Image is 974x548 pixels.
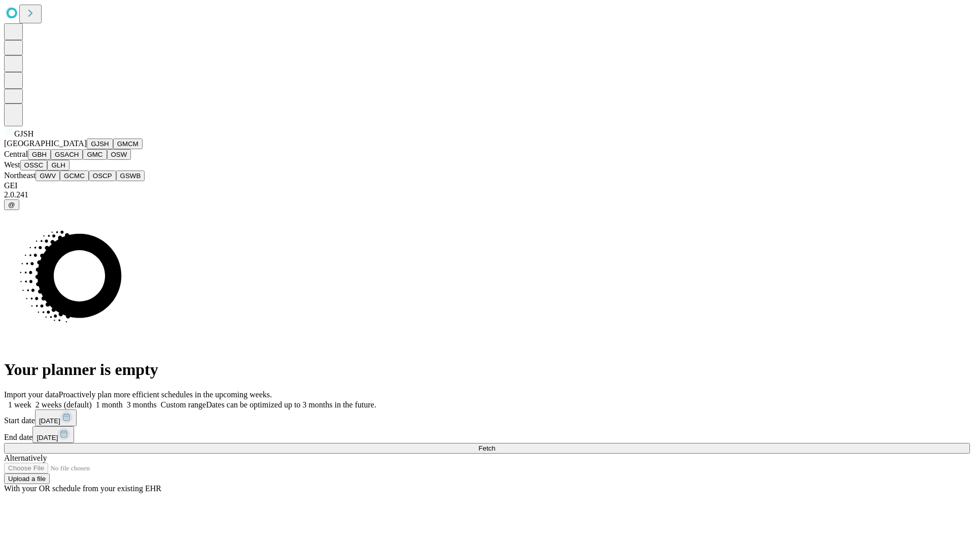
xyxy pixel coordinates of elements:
[59,390,272,399] span: Proactively plan more efficient schedules in the upcoming weeks.
[107,149,131,160] button: OSW
[161,400,206,409] span: Custom range
[4,360,970,379] h1: Your planner is empty
[4,484,161,493] span: With your OR schedule from your existing EHR
[4,473,50,484] button: Upload a file
[4,181,970,190] div: GEI
[20,160,48,170] button: OSSC
[4,409,970,426] div: Start date
[4,199,19,210] button: @
[116,170,145,181] button: GSWB
[47,160,69,170] button: GLH
[28,149,51,160] button: GBH
[8,201,15,209] span: @
[36,170,60,181] button: GWV
[60,170,89,181] button: GCMC
[113,139,143,149] button: GMCM
[32,426,74,443] button: [DATE]
[35,409,77,426] button: [DATE]
[4,426,970,443] div: End date
[4,171,36,180] span: Northeast
[87,139,113,149] button: GJSH
[4,190,970,199] div: 2.0.241
[96,400,123,409] span: 1 month
[4,139,87,148] span: [GEOGRAPHIC_DATA]
[478,444,495,452] span: Fetch
[39,417,60,425] span: [DATE]
[206,400,376,409] span: Dates can be optimized up to 3 months in the future.
[8,400,31,409] span: 1 week
[37,434,58,441] span: [DATE]
[51,149,83,160] button: GSACH
[127,400,157,409] span: 3 months
[36,400,92,409] span: 2 weeks (default)
[4,454,47,462] span: Alternatively
[89,170,116,181] button: OSCP
[14,129,33,138] span: GJSH
[4,160,20,169] span: West
[4,390,59,399] span: Import your data
[83,149,107,160] button: GMC
[4,443,970,454] button: Fetch
[4,150,28,158] span: Central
